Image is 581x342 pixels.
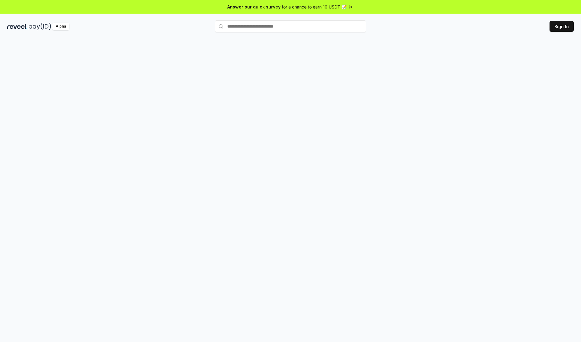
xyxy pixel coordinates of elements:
span: Answer our quick survey [227,4,281,10]
span: for a chance to earn 10 USDT 📝 [282,4,346,10]
img: reveel_dark [7,23,28,30]
button: Sign In [550,21,574,32]
div: Alpha [52,23,69,30]
img: pay_id [29,23,51,30]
